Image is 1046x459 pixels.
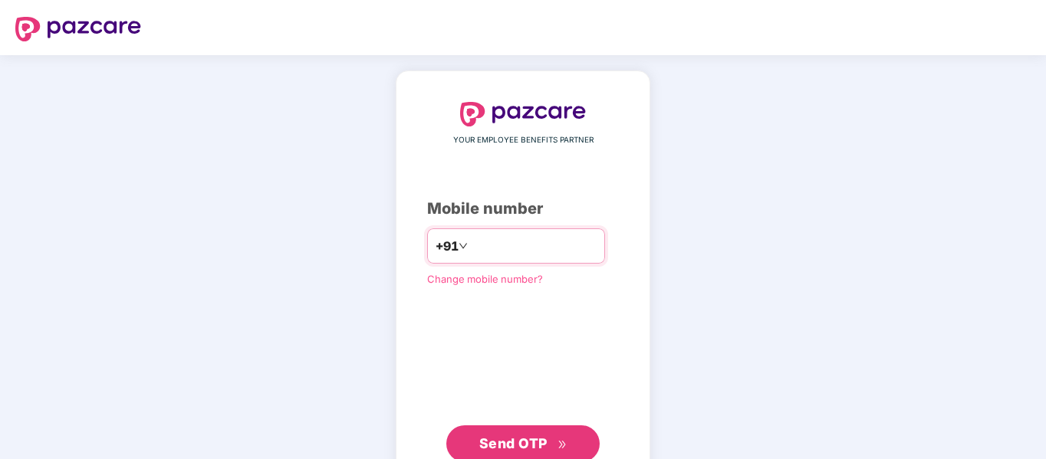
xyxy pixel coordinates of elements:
[436,237,459,256] span: +91
[460,102,586,126] img: logo
[427,197,619,221] div: Mobile number
[558,440,567,450] span: double-right
[459,241,468,251] span: down
[427,273,543,285] a: Change mobile number?
[15,17,141,41] img: logo
[453,134,594,146] span: YOUR EMPLOYEE BENEFITS PARTNER
[479,435,548,451] span: Send OTP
